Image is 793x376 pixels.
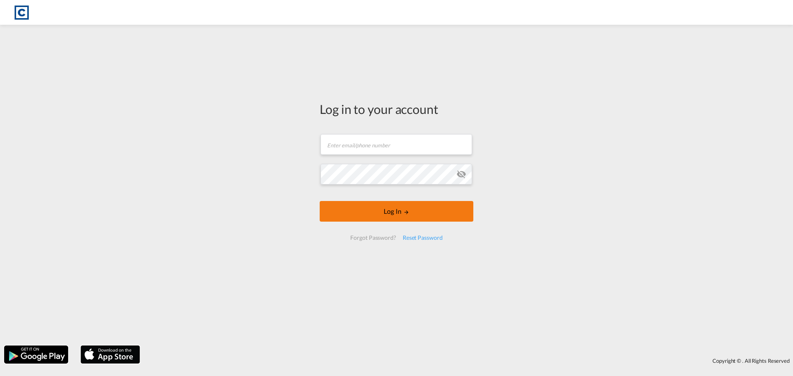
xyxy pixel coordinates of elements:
img: 1fdb9190129311efbfaf67cbb4249bed.jpeg [12,3,31,22]
input: Enter email/phone number [321,134,472,155]
div: Log in to your account [320,100,473,118]
img: google.png [3,345,69,364]
div: Forgot Password? [347,230,399,245]
div: Copyright © . All Rights Reserved [144,354,793,368]
button: LOGIN [320,201,473,222]
div: Reset Password [399,230,446,245]
img: apple.png [80,345,141,364]
md-icon: icon-eye-off [456,169,466,179]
